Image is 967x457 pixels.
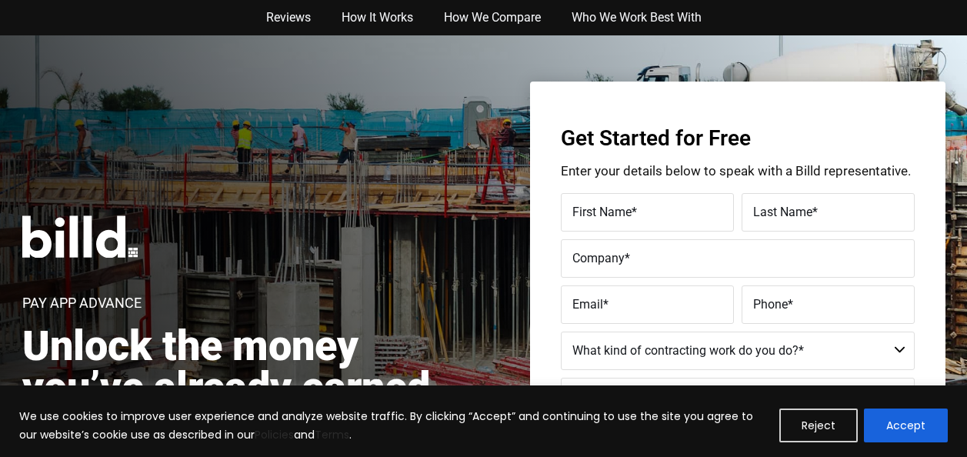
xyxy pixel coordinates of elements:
[779,409,858,442] button: Reject
[22,296,142,310] h1: Pay App Advance
[753,205,812,219] span: Last Name
[572,205,632,219] span: First Name
[22,325,458,409] h2: Unlock the money you’ve already earned.
[753,297,788,312] span: Phone
[561,165,915,178] p: Enter your details below to speak with a Billd representative.
[572,251,625,265] span: Company
[572,297,603,312] span: Email
[255,427,294,442] a: Policies
[19,407,768,444] p: We use cookies to improve user experience and analyze website traffic. By clicking “Accept” and c...
[561,128,915,149] h3: Get Started for Free
[315,427,349,442] a: Terms
[864,409,948,442] button: Accept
